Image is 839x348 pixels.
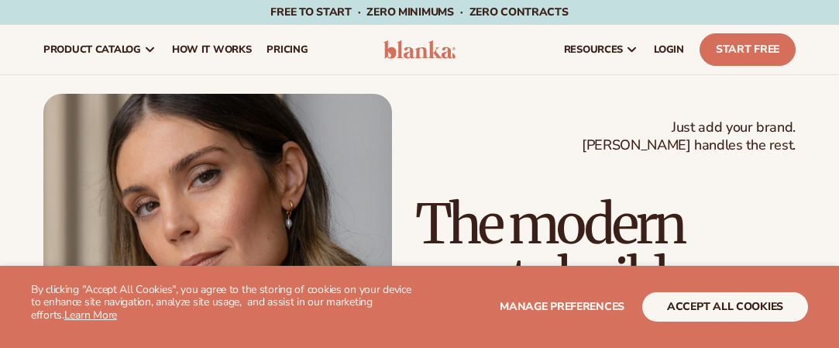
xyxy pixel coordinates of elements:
a: resources [556,25,646,74]
span: Free to start · ZERO minimums · ZERO contracts [270,5,568,19]
button: Manage preferences [500,292,624,322]
a: product catalog [36,25,164,74]
a: How It Works [164,25,260,74]
span: pricing [266,43,308,56]
a: LOGIN [646,25,692,74]
span: Manage preferences [500,299,624,314]
span: Just add your brand. [PERSON_NAME] handles the rest. [582,119,796,155]
img: logo [383,40,456,59]
span: LOGIN [654,43,684,56]
a: Start Free [700,33,796,66]
button: accept all cookies [642,292,808,322]
a: Learn More [64,308,117,322]
p: By clicking "Accept All Cookies", you agree to the storing of cookies on your device to enhance s... [31,284,420,322]
span: resources [564,43,623,56]
span: How It Works [172,43,252,56]
a: pricing [259,25,315,74]
span: product catalog [43,43,141,56]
